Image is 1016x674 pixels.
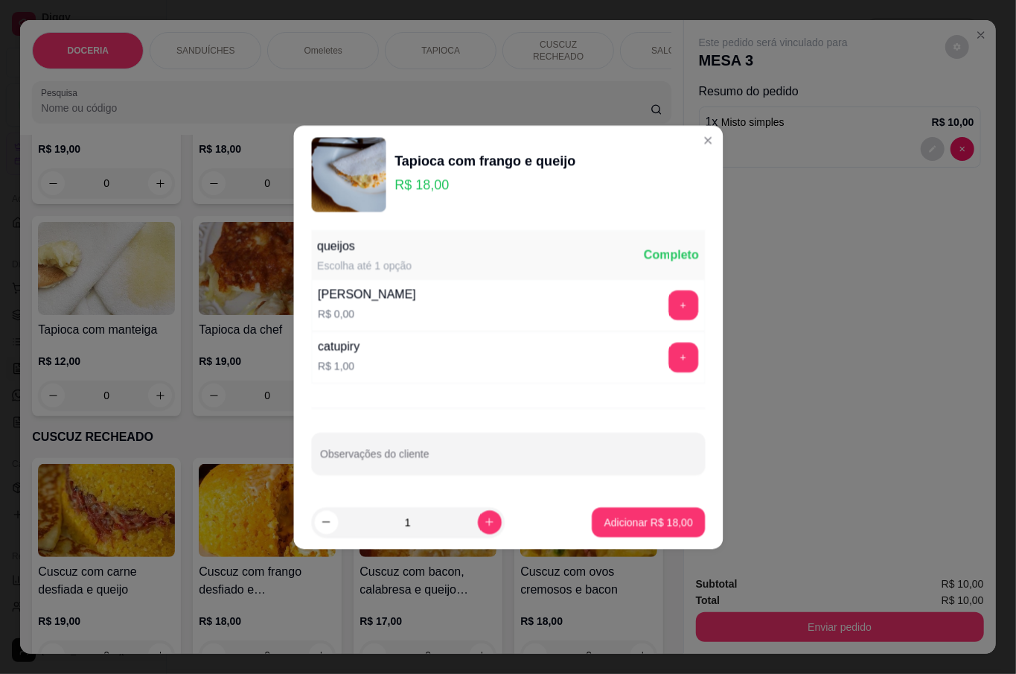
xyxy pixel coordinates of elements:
[317,258,412,273] div: Escolha até 1 opção
[696,128,720,152] button: Close
[394,150,575,171] div: Tapioca com frango e queijo
[314,510,338,534] button: decrease-product-quantity
[317,237,412,255] div: queijos
[668,343,698,372] button: add
[394,174,575,195] p: R$ 18,00
[477,510,501,534] button: increase-product-quantity
[318,306,416,321] p: R$ 0,00
[644,246,699,264] div: Completo
[318,359,360,374] p: R$ 1,00
[320,452,696,467] input: Observações do cliente
[318,285,416,303] div: [PERSON_NAME]
[311,137,386,212] img: product-image
[318,338,360,356] div: catupiry
[592,507,705,537] button: Adicionar R$ 18,00
[668,290,698,319] button: add
[604,515,693,530] p: Adicionar R$ 18,00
